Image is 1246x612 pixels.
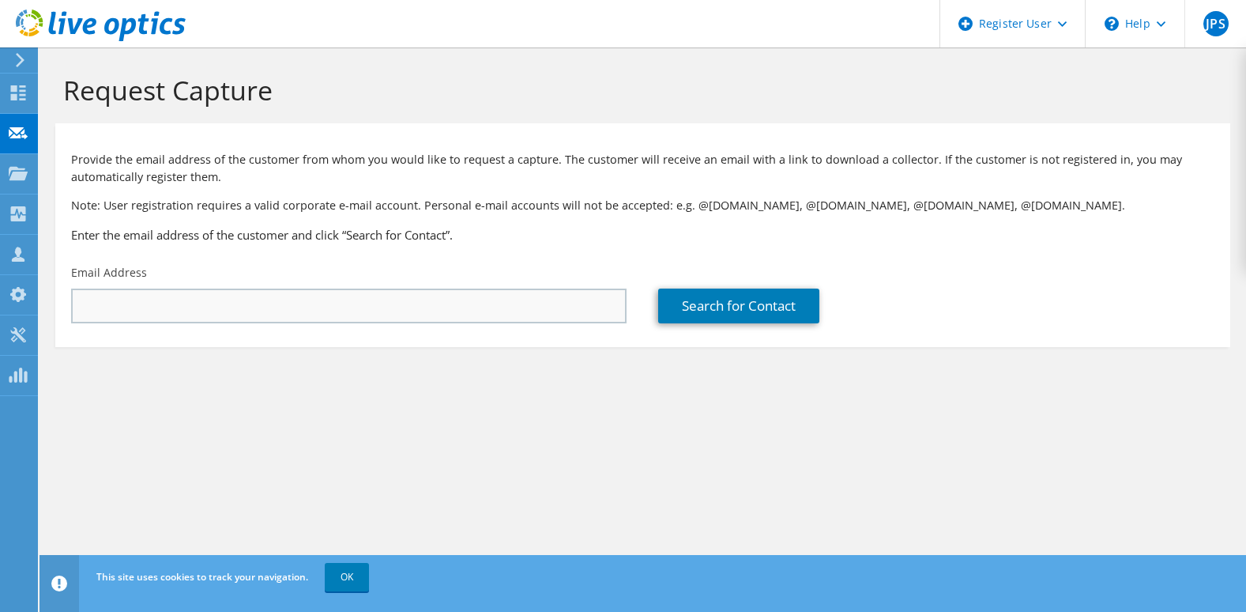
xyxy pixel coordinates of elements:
h3: Enter the email address of the customer and click “Search for Contact”. [71,226,1214,244]
p: Provide the email address of the customer from whom you would like to request a capture. The cust... [71,151,1214,186]
a: OK [325,563,369,591]
span: This site uses cookies to track your navigation. [96,570,308,584]
h1: Request Capture [63,74,1214,107]
p: Note: User registration requires a valid corporate e-mail account. Personal e-mail accounts will ... [71,197,1214,214]
label: Email Address [71,265,147,281]
svg: \n [1105,17,1119,31]
span: JPS [1203,11,1229,36]
a: Search for Contact [658,289,819,323]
